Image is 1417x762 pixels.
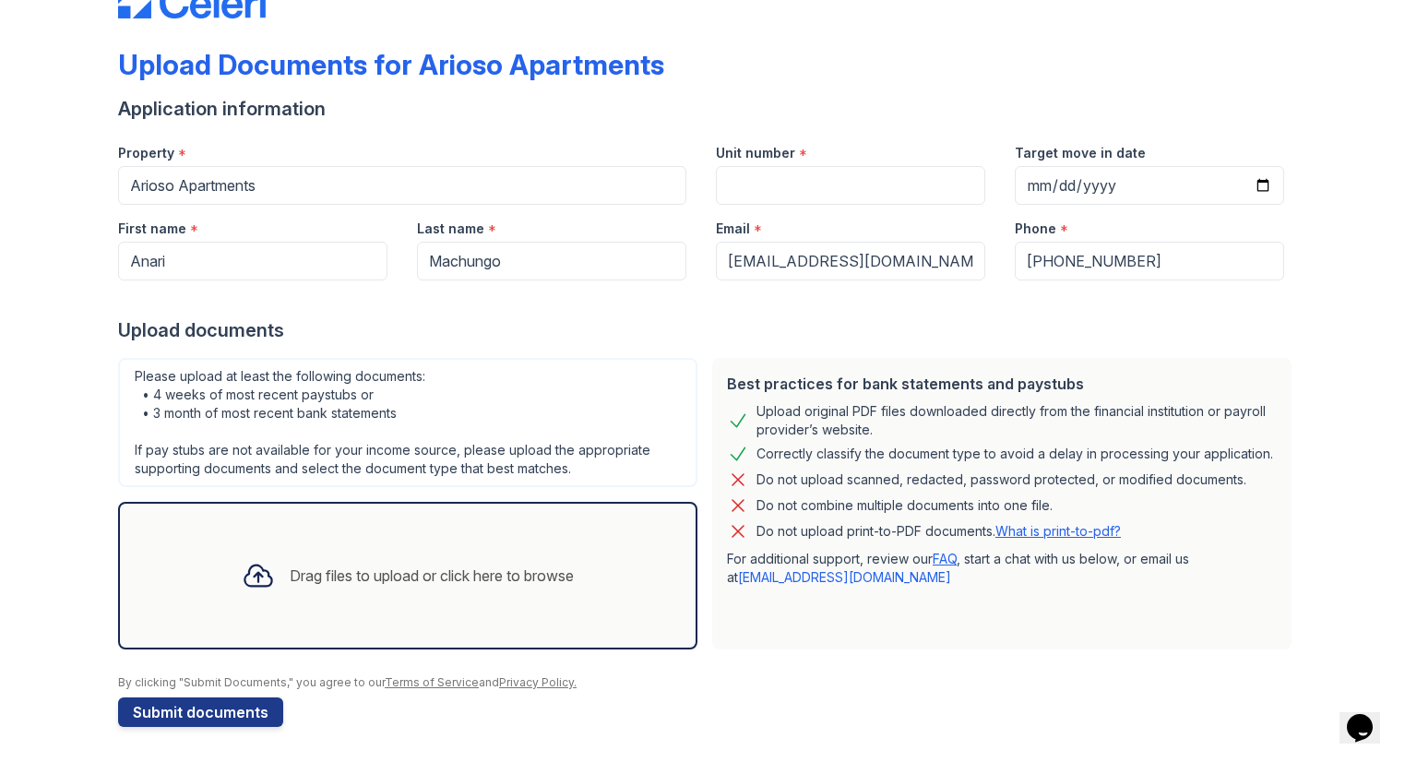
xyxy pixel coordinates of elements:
button: Submit documents [118,697,283,727]
a: Privacy Policy. [499,675,577,689]
div: Do not combine multiple documents into one file. [756,494,1053,517]
div: By clicking "Submit Documents," you agree to our and [118,675,1299,690]
label: Property [118,144,174,162]
p: Do not upload print-to-PDF documents. [756,522,1121,541]
div: Upload documents [118,317,1299,343]
div: Application information [118,96,1299,122]
a: [EMAIL_ADDRESS][DOMAIN_NAME] [738,569,951,585]
label: Email [716,220,750,238]
label: Unit number [716,144,795,162]
div: Best practices for bank statements and paystubs [727,373,1277,395]
div: Do not upload scanned, redacted, password protected, or modified documents. [756,469,1246,491]
label: Phone [1015,220,1056,238]
p: For additional support, review our , start a chat with us below, or email us at [727,550,1277,587]
a: FAQ [933,551,957,566]
div: Upload Documents for Arioso Apartments [118,48,664,81]
div: Upload original PDF files downloaded directly from the financial institution or payroll provider’... [756,402,1277,439]
div: Please upload at least the following documents: • 4 weeks of most recent paystubs or • 3 month of... [118,358,697,487]
label: First name [118,220,186,238]
div: Drag files to upload or click here to browse [290,565,574,587]
a: Terms of Service [385,675,479,689]
div: Correctly classify the document type to avoid a delay in processing your application. [756,443,1273,465]
iframe: chat widget [1340,688,1399,744]
label: Last name [417,220,484,238]
a: What is print-to-pdf? [995,523,1121,539]
label: Target move in date [1015,144,1146,162]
